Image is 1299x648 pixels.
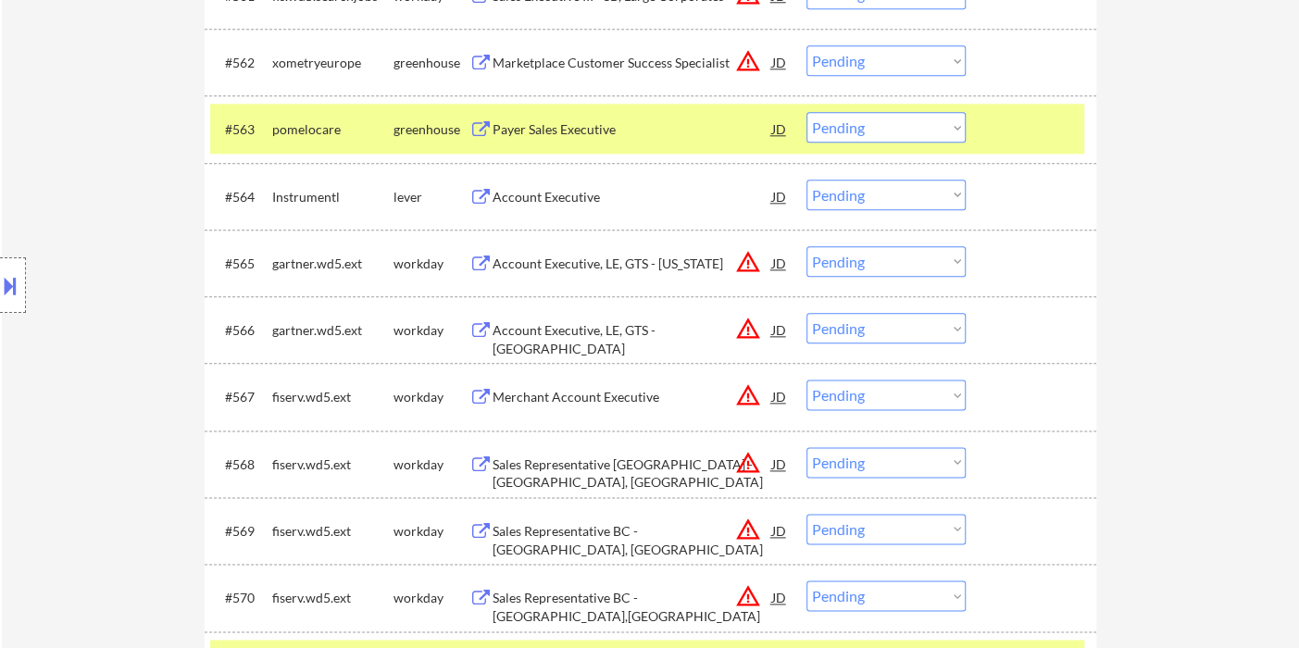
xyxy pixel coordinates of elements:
div: fiserv.wd5.ext [272,589,393,607]
div: gartner.wd5.ext [272,255,393,273]
div: JD [770,180,789,213]
div: greenhouse [393,120,469,139]
div: Marketplace Customer Success Specialist [493,54,772,72]
div: #568 [225,455,257,474]
div: workday [393,589,469,607]
div: JD [770,447,789,480]
div: #569 [225,522,257,541]
div: fiserv.wd5.ext [272,455,393,474]
div: workday [393,522,469,541]
div: gartner.wd5.ext [272,321,393,340]
div: xometryeurope [272,54,393,72]
div: workday [393,388,469,406]
div: Merchant Account Executive [493,388,772,406]
div: JD [770,246,789,280]
div: Account Executive, LE, GTS - [US_STATE] [493,255,772,273]
div: #570 [225,589,257,607]
div: Instrumentl [272,188,393,206]
div: JD [770,45,789,79]
div: JD [770,580,789,614]
div: lever [393,188,469,206]
div: JD [770,514,789,547]
button: warning_amber [735,517,761,542]
div: Sales Representative BC - [GEOGRAPHIC_DATA],[GEOGRAPHIC_DATA] [493,589,772,625]
div: workday [393,455,469,474]
div: Sales Representative BC - [GEOGRAPHIC_DATA], [GEOGRAPHIC_DATA] [493,522,772,558]
div: Account Executive [493,188,772,206]
div: #562 [225,54,257,72]
div: workday [393,321,469,340]
button: warning_amber [735,450,761,476]
button: warning_amber [735,382,761,408]
button: warning_amber [735,249,761,275]
div: pomelocare [272,120,393,139]
div: greenhouse [393,54,469,72]
div: JD [770,380,789,413]
div: Payer Sales Executive [493,120,772,139]
button: warning_amber [735,316,761,342]
button: warning_amber [735,48,761,74]
button: warning_amber [735,583,761,609]
div: fiserv.wd5.ext [272,522,393,541]
div: Account Executive, LE, GTS - [GEOGRAPHIC_DATA] [493,321,772,357]
div: Sales Representative [GEOGRAPHIC_DATA] - [GEOGRAPHIC_DATA], [GEOGRAPHIC_DATA] [493,455,772,492]
div: workday [393,255,469,273]
div: JD [770,313,789,346]
div: JD [770,112,789,145]
div: fiserv.wd5.ext [272,388,393,406]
